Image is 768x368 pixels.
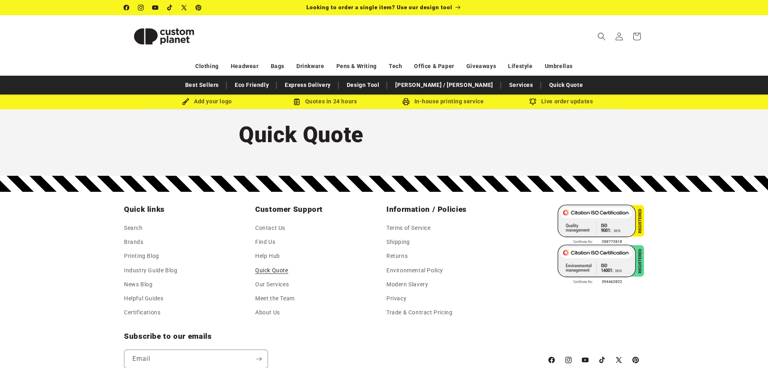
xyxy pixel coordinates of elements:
[255,205,382,214] h2: Customer Support
[195,59,219,73] a: Clothing
[255,223,285,235] a: Contact Us
[386,292,406,306] a: Privacy
[558,205,644,245] img: ISO 9001 Certified
[271,59,284,73] a: Bags
[124,249,159,263] a: Printing Blog
[386,205,513,214] h2: Information / Policies
[124,332,539,341] h2: Subscribe to our emails
[281,78,335,92] a: Express Delivery
[386,249,408,263] a: Returns
[255,263,288,278] a: Quick Quote
[402,98,410,105] img: In-house printing
[545,59,573,73] a: Umbrellas
[336,59,377,73] a: Pens & Writing
[386,223,431,235] a: Terms of Service
[343,78,384,92] a: Design Tool
[255,235,275,249] a: Find Us
[386,263,443,278] a: Environmental Policy
[124,306,160,320] a: Certifications
[231,78,273,92] a: Eco Friendly
[593,28,610,45] summary: Search
[255,249,280,263] a: Help Hub
[296,59,324,73] a: Drinkware
[124,278,152,292] a: News Blog
[255,278,289,292] a: Our Services
[389,59,402,73] a: Tech
[239,121,529,149] h1: Quick Quote
[384,97,502,107] div: In-house printing service
[124,223,143,235] a: Search
[306,4,452,10] span: Looking to order a single item? Use our design tool
[529,98,536,105] img: Order updates
[182,98,189,105] img: Brush Icon
[266,97,384,107] div: Quotes in 24 hours
[505,78,537,92] a: Services
[386,278,428,292] a: Modern Slavery
[181,78,223,92] a: Best Sellers
[414,59,454,73] a: Office & Paper
[508,59,532,73] a: Lifestyle
[124,263,177,278] a: Industry Guide Blog
[466,59,496,73] a: Giveaways
[255,292,295,306] a: Meet the Team
[391,78,497,92] a: [PERSON_NAME] / [PERSON_NAME]
[121,15,207,57] a: Custom Planet
[124,18,204,54] img: Custom Planet
[386,235,410,249] a: Shipping
[558,245,644,285] img: ISO 14001 Certified
[545,78,587,92] a: Quick Quote
[148,97,266,107] div: Add your logo
[293,98,300,105] img: Order Updates Icon
[502,97,620,107] div: Live order updates
[124,205,250,214] h2: Quick links
[124,235,144,249] a: Brands
[124,292,163,306] a: Helpful Guides
[386,306,452,320] a: Trade & Contract Pricing
[255,306,280,320] a: About Us
[231,59,259,73] a: Headwear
